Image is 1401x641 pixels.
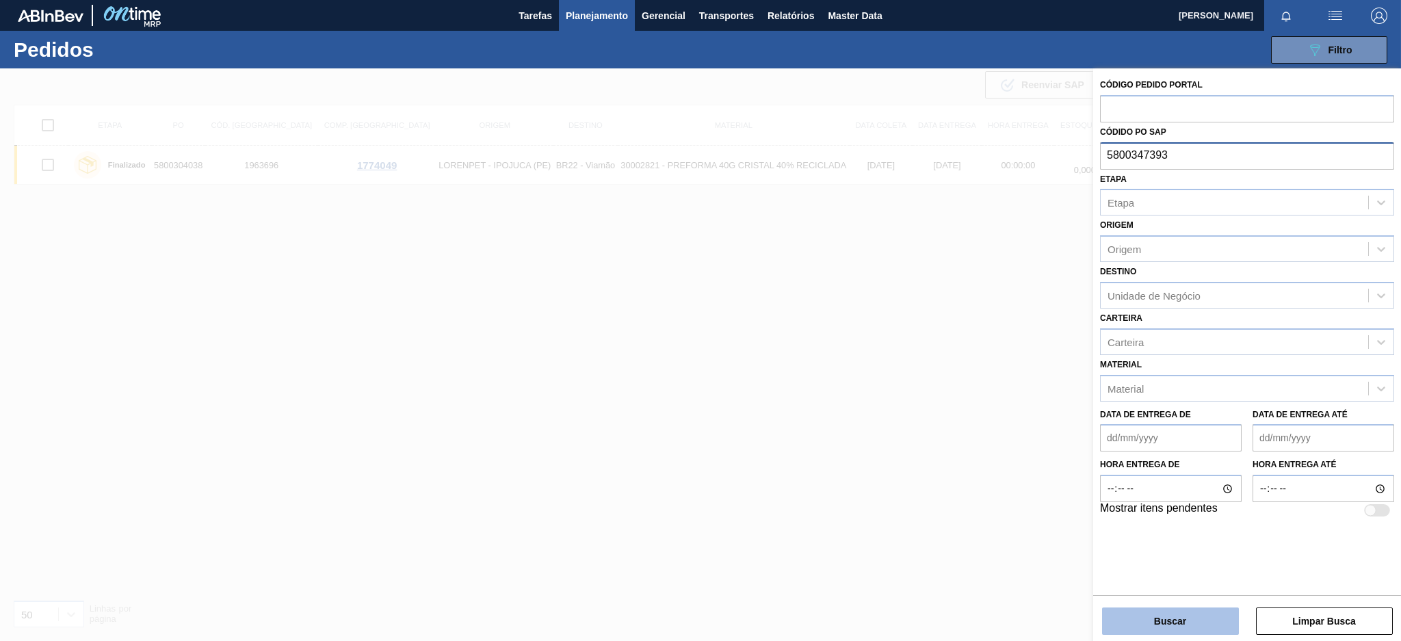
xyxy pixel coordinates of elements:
span: Tarefas [519,8,552,24]
label: Data de Entrega até [1253,410,1348,419]
span: Planejamento [566,8,628,24]
span: Filtro [1328,44,1352,55]
span: Gerencial [642,8,685,24]
label: Origem [1100,220,1134,230]
span: Relatórios [768,8,814,24]
span: Transportes [699,8,754,24]
div: Carteira [1108,336,1144,348]
label: Códido PO SAP [1100,127,1166,137]
label: Data de Entrega de [1100,410,1191,419]
label: Etapa [1100,174,1127,184]
button: Filtro [1271,36,1387,64]
span: Master Data [828,8,882,24]
label: Carteira [1100,313,1142,323]
img: userActions [1327,8,1344,24]
div: Origem [1108,244,1141,255]
label: Material [1100,360,1142,369]
input: dd/mm/yyyy [1253,424,1394,452]
label: Hora entrega até [1253,455,1394,475]
div: Unidade de Negócio [1108,289,1201,301]
label: Código Pedido Portal [1100,80,1203,90]
div: Material [1108,382,1144,394]
label: Destino [1100,267,1136,276]
label: Mostrar itens pendentes [1100,502,1218,519]
button: Notificações [1264,6,1308,25]
h1: Pedidos [14,42,220,57]
input: dd/mm/yyyy [1100,424,1242,452]
img: TNhmsLtSVTkK8tSr43FrP2fwEKptu5GPRR3wAAAABJRU5ErkJggg== [18,10,83,22]
div: Etapa [1108,197,1134,209]
img: Logout [1371,8,1387,24]
label: Hora entrega de [1100,455,1242,475]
